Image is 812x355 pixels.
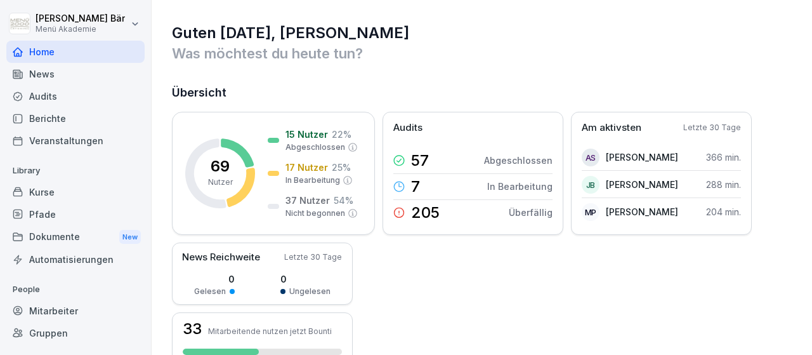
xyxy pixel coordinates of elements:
div: AS [582,149,599,166]
p: [PERSON_NAME] [606,151,678,164]
p: Audits [393,121,422,135]
p: Nicht begonnen [285,208,345,219]
a: Mitarbeiter [6,300,145,322]
p: 15 Nutzer [285,128,328,141]
p: In Bearbeitung [285,175,340,186]
a: News [6,63,145,85]
a: Audits [6,85,145,107]
h3: 33 [183,321,202,337]
div: New [119,230,141,244]
h2: Übersicht [172,84,793,102]
p: 37 Nutzer [285,194,330,207]
p: 17 Nutzer [285,161,328,174]
p: 7 [411,179,420,194]
a: Berichte [6,107,145,130]
p: [PERSON_NAME] [606,178,678,191]
p: Letzte 30 Tage [284,251,342,263]
a: Home [6,41,145,63]
p: Gelesen [194,286,226,297]
p: Mitarbeitende nutzen jetzt Bounti [208,326,332,336]
div: JB [582,176,599,194]
p: [PERSON_NAME] Bär [36,13,125,24]
p: [PERSON_NAME] [606,205,678,218]
p: Ungelesen [289,286,331,297]
p: 57 [411,153,429,168]
p: Überfällig [509,206,553,219]
p: 22 % [332,128,351,141]
p: Was möchtest du heute tun? [172,43,793,64]
a: Veranstaltungen [6,130,145,152]
p: Letzte 30 Tage [683,122,741,133]
p: Menü Akademie [36,25,125,34]
p: 205 [411,205,440,220]
p: People [6,279,145,300]
p: 204 min. [706,205,741,218]
h1: Guten [DATE], [PERSON_NAME] [172,23,793,43]
p: Nutzer [208,177,233,188]
a: Pfade [6,203,145,225]
p: In Bearbeitung [487,180,553,193]
p: Abgeschlossen [484,154,553,167]
div: Dokumente [6,225,145,249]
p: 0 [194,272,235,286]
p: 25 % [332,161,351,174]
p: 69 [211,159,230,174]
p: Library [6,161,145,181]
p: Abgeschlossen [285,142,345,153]
a: Kurse [6,181,145,203]
div: MP [582,203,599,221]
p: 54 % [334,194,353,207]
p: 366 min. [706,151,741,164]
a: Gruppen [6,322,145,344]
a: Automatisierungen [6,248,145,271]
p: 0 [280,272,331,286]
p: Am aktivsten [582,121,641,135]
p: 288 min. [706,178,741,191]
p: News Reichweite [182,250,260,265]
a: DokumenteNew [6,225,145,249]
